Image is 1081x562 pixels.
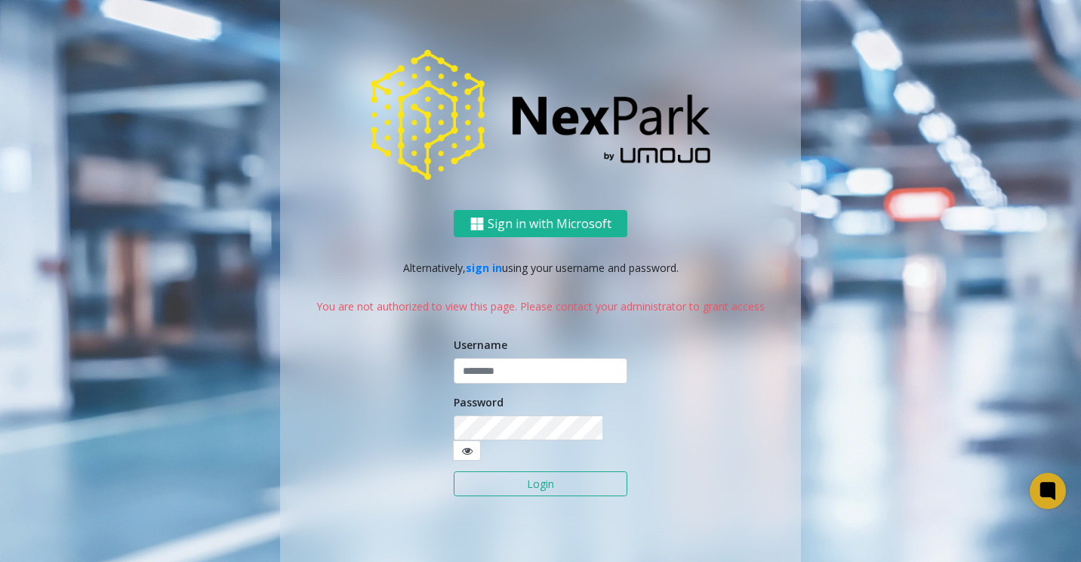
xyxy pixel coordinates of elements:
button: Sign in with Microsoft [454,210,627,238]
a: sign in [466,261,502,275]
button: Login [454,471,627,497]
label: Password [454,394,504,410]
label: Username [454,337,507,353]
p: Alternatively, using your username and password. [295,260,786,276]
p: You are not authorized to view this page. Please contact your administrator to grant access [295,298,786,314]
